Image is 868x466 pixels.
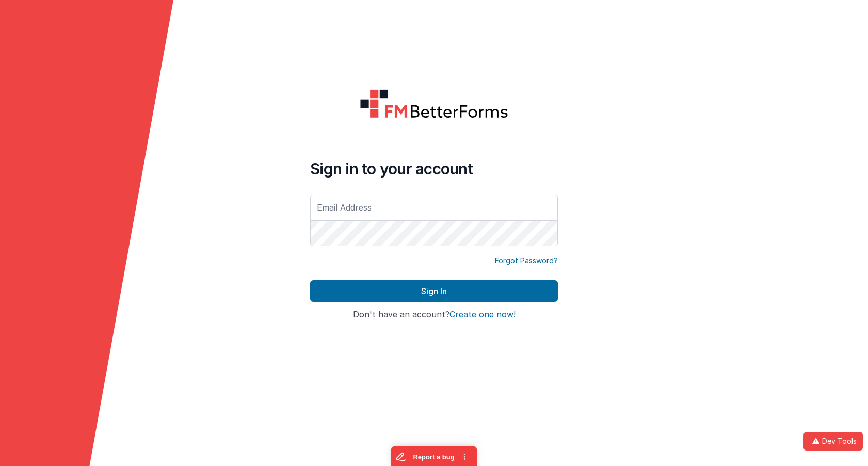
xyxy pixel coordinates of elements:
h4: Sign in to your account [310,159,558,178]
button: Dev Tools [803,432,863,451]
button: Create one now! [449,310,516,319]
button: Sign In [310,280,558,302]
h4: Don't have an account? [310,310,558,319]
input: Email Address [310,195,558,220]
a: Forgot Password? [495,255,558,266]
